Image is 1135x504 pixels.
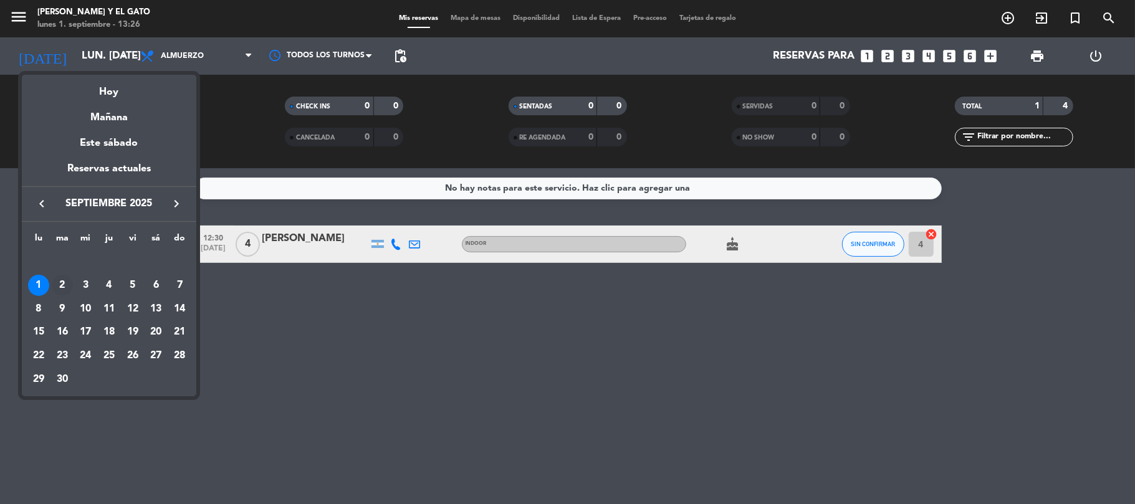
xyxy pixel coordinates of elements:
[97,297,121,321] td: 11 de septiembre de 2025
[98,298,120,320] div: 11
[74,231,97,250] th: miércoles
[28,275,49,296] div: 1
[74,273,97,297] td: 3 de septiembre de 2025
[169,196,184,211] i: keyboard_arrow_right
[52,369,73,390] div: 30
[122,345,143,366] div: 26
[74,320,97,344] td: 17 de septiembre de 2025
[74,297,97,321] td: 10 de septiembre de 2025
[145,297,168,321] td: 13 de septiembre de 2025
[50,273,74,297] td: 2 de septiembre de 2025
[53,196,165,212] span: septiembre 2025
[75,321,96,343] div: 17
[121,344,145,368] td: 26 de septiembre de 2025
[31,196,53,212] button: keyboard_arrow_left
[168,297,191,321] td: 14 de septiembre de 2025
[27,231,50,250] th: lunes
[121,273,145,297] td: 5 de septiembre de 2025
[145,320,168,344] td: 20 de septiembre de 2025
[22,161,196,186] div: Reservas actuales
[28,298,49,320] div: 8
[75,275,96,296] div: 3
[145,344,168,368] td: 27 de septiembre de 2025
[145,231,168,250] th: sábado
[50,368,74,391] td: 30 de septiembre de 2025
[50,297,74,321] td: 9 de septiembre de 2025
[74,344,97,368] td: 24 de septiembre de 2025
[168,320,191,344] td: 21 de septiembre de 2025
[50,344,74,368] td: 23 de septiembre de 2025
[52,321,73,343] div: 16
[28,321,49,343] div: 15
[145,275,166,296] div: 6
[165,196,188,212] button: keyboard_arrow_right
[97,273,121,297] td: 4 de septiembre de 2025
[97,231,121,250] th: jueves
[50,320,74,344] td: 16 de septiembre de 2025
[28,345,49,366] div: 22
[27,297,50,321] td: 8 de septiembre de 2025
[22,126,196,161] div: Este sábado
[169,321,190,343] div: 21
[34,196,49,211] i: keyboard_arrow_left
[98,321,120,343] div: 18
[27,273,50,297] td: 1 de septiembre de 2025
[145,298,166,320] div: 13
[97,320,121,344] td: 18 de septiembre de 2025
[121,297,145,321] td: 12 de septiembre de 2025
[52,345,73,366] div: 23
[50,231,74,250] th: martes
[121,320,145,344] td: 19 de septiembre de 2025
[121,231,145,250] th: viernes
[169,275,190,296] div: 7
[27,344,50,368] td: 22 de septiembre de 2025
[122,321,143,343] div: 19
[98,345,120,366] div: 25
[52,298,73,320] div: 9
[168,231,191,250] th: domingo
[145,321,166,343] div: 20
[97,344,121,368] td: 25 de septiembre de 2025
[168,344,191,368] td: 28 de septiembre de 2025
[52,275,73,296] div: 2
[98,275,120,296] div: 4
[28,369,49,390] div: 29
[169,345,190,366] div: 28
[75,345,96,366] div: 24
[27,320,50,344] td: 15 de septiembre de 2025
[145,345,166,366] div: 27
[122,275,143,296] div: 5
[168,273,191,297] td: 7 de septiembre de 2025
[22,100,196,126] div: Mañana
[75,298,96,320] div: 10
[122,298,143,320] div: 12
[169,298,190,320] div: 14
[27,250,191,273] td: SEP.
[22,75,196,100] div: Hoy
[145,273,168,297] td: 6 de septiembre de 2025
[27,368,50,391] td: 29 de septiembre de 2025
